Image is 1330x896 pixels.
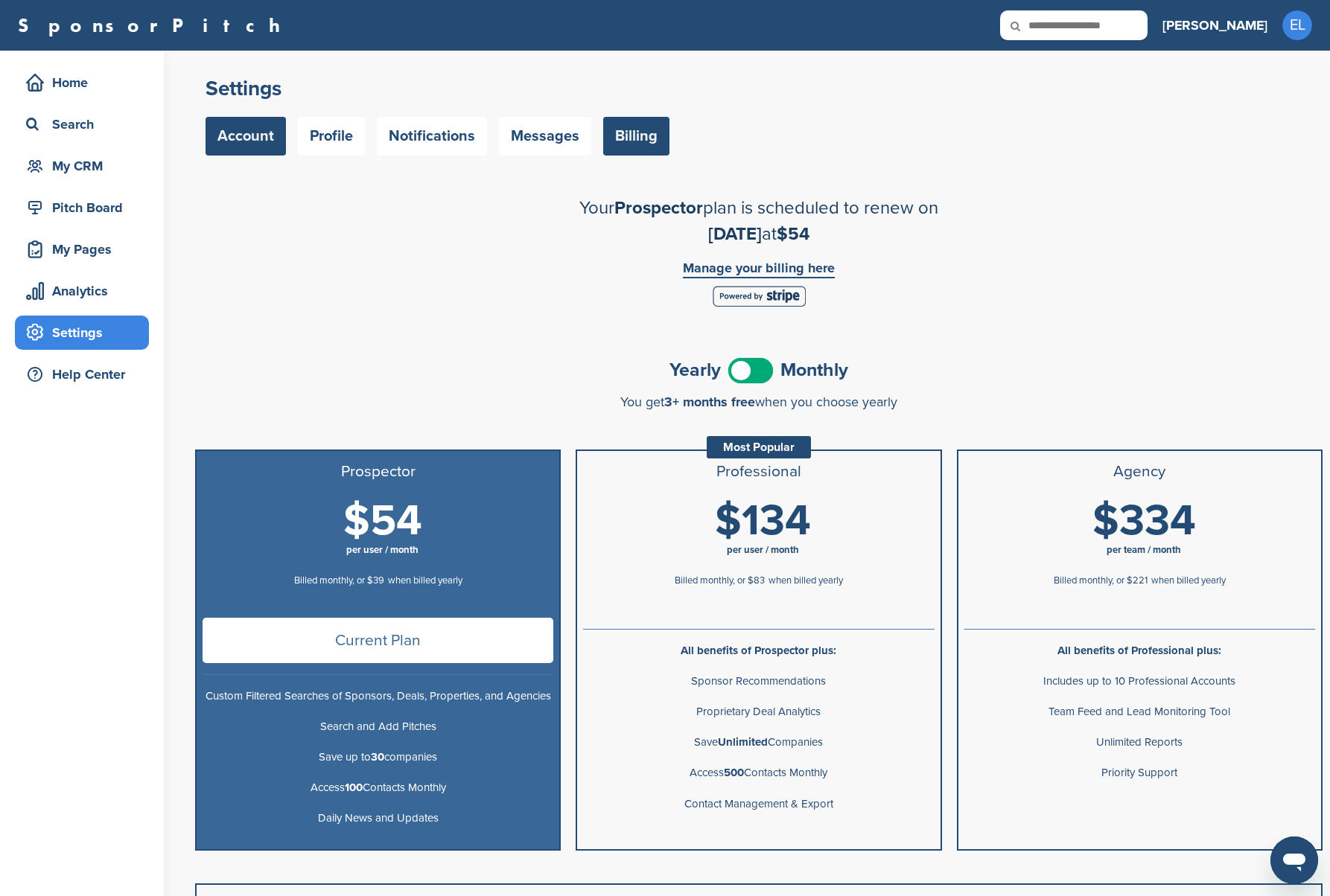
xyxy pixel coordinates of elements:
a: [PERSON_NAME] [1162,9,1267,42]
p: Daily News and Updates [203,809,553,828]
h2: Settings [206,75,1312,102]
div: Pitch Board [22,194,149,221]
span: Billed monthly, or $221 [1054,575,1148,586]
p: Search and Add Pitches [203,717,553,736]
a: Messages [499,117,591,156]
a: SponsorPitch [18,16,290,35]
div: You get when you choose yearly [195,394,1323,409]
span: $134 [715,495,811,547]
iframe: Button to launch messaging window [1270,836,1318,884]
a: Home [15,65,149,100]
h3: Agency [964,463,1315,481]
p: Access Contacts Monthly [583,764,934,782]
p: Proprietary Deal Analytics [583,703,934,721]
span: per team / month [1107,544,1181,556]
div: Help Center [22,361,149,388]
h3: Prospector [203,463,553,481]
b: All benefits of Professional plus: [1057,644,1221,657]
b: 500 [724,766,744,779]
span: Monthly [780,361,848,380]
span: Billed monthly, or $83 [675,575,765,586]
b: 30 [371,750,384,764]
a: Account [206,117,286,156]
b: All benefits of Prospector plus: [681,644,836,657]
a: Search [15,107,149,141]
a: My Pages [15,232,149,266]
p: Priority Support [964,764,1315,782]
span: $334 [1092,495,1196,547]
p: Save Companies [583,733,934,752]
p: Team Feed and Lead Monitoring Tool [964,703,1315,721]
span: Billed monthly, or $39 [294,575,384,586]
a: Settings [15,316,149,350]
p: Access Contacts Monthly [203,778,553,797]
span: EL [1282,10,1312,40]
b: Unlimited [718,735,768,749]
span: when billed yearly [769,575,843,586]
span: Prospector [614,197,703,219]
p: Contact Management & Export [583,795,934,813]
span: when billed yearly [1151,575,1226,586]
a: Manage your billing here [683,261,835,278]
span: 3+ months free [664,394,755,410]
div: Settings [22,319,149,346]
span: Current Plan [203,618,553,663]
a: Billing [603,117,669,156]
div: Search [22,111,149,138]
a: My CRM [15,149,149,183]
div: Home [22,69,149,96]
span: per user / month [346,544,419,556]
b: 100 [345,781,363,794]
p: Save up to companies [203,748,553,767]
div: Analytics [22,278,149,304]
div: Most Popular [707,436,811,458]
span: Yearly [669,361,721,380]
p: Includes up to 10 Professional Accounts [964,672,1315,691]
div: My CRM [22,153,149,179]
span: $54 [343,495,422,547]
a: Analytics [15,274,149,308]
span: per user / month [727,544,799,556]
a: Notifications [377,117,487,156]
h3: Professional [583,463,934,481]
p: Sponsor Recommendations [583,672,934,691]
a: Pitch Board [15,191,149,225]
a: Help Center [15,357,149,391]
h3: [PERSON_NAME] [1162,15,1267,36]
img: Stripe [713,286,806,307]
h2: Your plan is scheduled to renew on at [498,195,1019,247]
span: $54 [777,223,809,245]
p: Unlimited Reports [964,733,1315,752]
span: when billed yearly [388,575,462,586]
span: [DATE] [708,223,762,245]
a: Profile [298,117,365,156]
div: My Pages [22,236,149,263]
p: Custom Filtered Searches of Sponsors, Deals, Properties, and Agencies [203,687,553,705]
